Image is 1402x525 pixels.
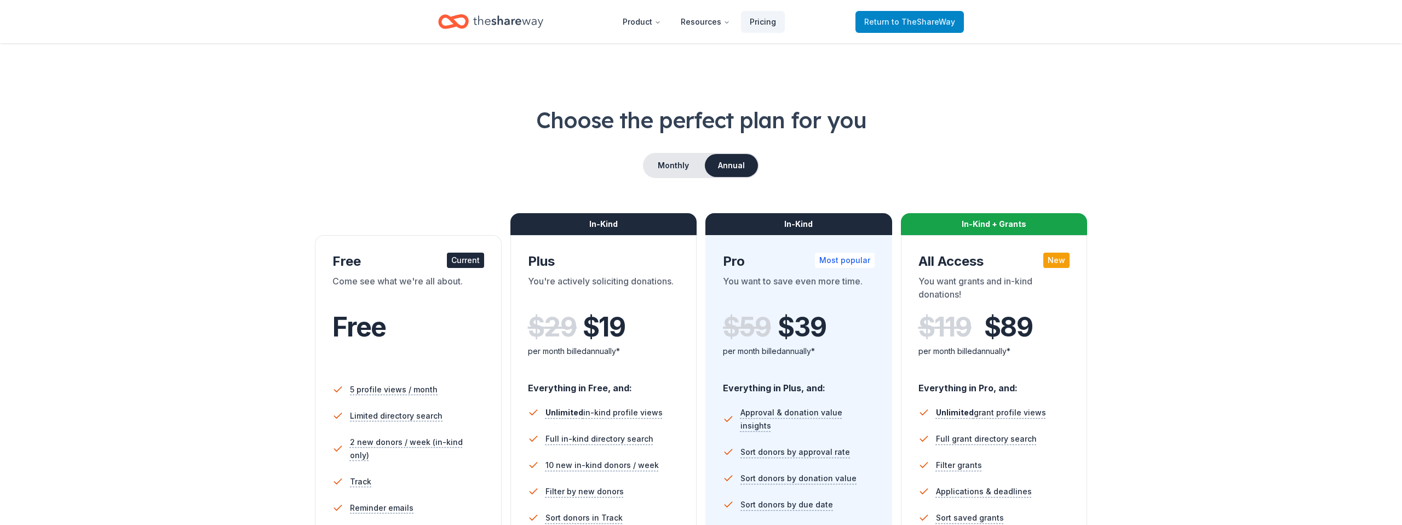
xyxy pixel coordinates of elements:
[936,408,974,417] span: Unlimited
[672,11,739,33] button: Resources
[864,15,955,28] span: Return
[815,253,875,268] div: Most popular
[350,383,438,396] span: 5 profile views / month
[901,213,1088,235] div: In-Kind + Grants
[741,11,785,33] a: Pricing
[332,311,386,343] span: Free
[723,253,875,270] div: Pro
[855,11,964,33] a: Returnto TheShareWay
[918,345,1070,358] div: per month billed annually*
[936,511,1004,524] span: Sort saved grants
[583,312,625,343] span: $ 19
[740,472,857,485] span: Sort donors by donation value
[350,409,443,423] span: Limited directory search
[528,372,680,395] div: Everything in Free, and:
[892,17,955,26] span: to TheShareWay
[644,154,703,177] button: Monthly
[545,408,663,417] span: in-kind profile views
[740,498,833,511] span: Sort donors by due date
[545,432,653,446] span: Full in-kind directory search
[350,436,484,462] span: 2 new donors / week (in-kind only)
[332,253,484,270] div: Free
[545,459,659,472] span: 10 new in-kind donors / week
[528,275,680,305] div: You're actively soliciting donations.
[528,253,680,270] div: Plus
[614,9,785,35] nav: Main
[984,312,1033,343] span: $ 89
[936,459,982,472] span: Filter grants
[545,485,624,498] span: Filter by new donors
[936,485,1032,498] span: Applications & deadlines
[705,213,892,235] div: In-Kind
[350,475,371,488] span: Track
[918,253,1070,270] div: All Access
[778,312,826,343] span: $ 39
[447,253,484,268] div: Current
[936,432,1037,446] span: Full grant directory search
[936,408,1046,417] span: grant profile views
[705,154,758,177] button: Annual
[918,275,1070,305] div: You want grants and in-kind donations!
[723,345,875,358] div: per month billed annually*
[723,372,875,395] div: Everything in Plus, and:
[918,372,1070,395] div: Everything in Pro, and:
[184,105,1218,135] h1: Choose the perfect plan for you
[614,11,670,33] button: Product
[350,501,413,515] span: Reminder emails
[438,9,543,35] a: Home
[545,511,623,524] span: Sort donors in Track
[740,446,850,459] span: Sort donors by approval rate
[1043,253,1070,268] div: New
[740,406,875,432] span: Approval & donation value insights
[528,345,680,358] div: per month billed annually*
[723,275,875,305] div: You want to save even more time.
[545,408,583,417] span: Unlimited
[510,213,697,235] div: In-Kind
[332,275,484,305] div: Come see what we're all about.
